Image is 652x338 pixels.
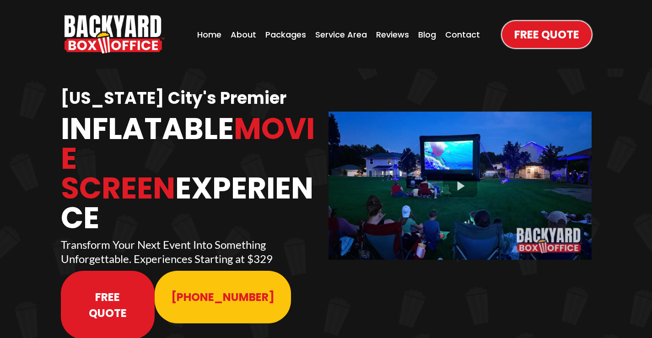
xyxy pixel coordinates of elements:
[77,289,139,321] span: Free Quote
[155,271,291,323] a: 913-214-1202
[415,26,439,43] a: Blog
[171,289,275,305] span: [PHONE_NUMBER]
[502,21,592,48] a: Free Quote
[194,26,224,43] a: Home
[263,26,309,43] a: Packages
[65,15,164,54] img: Backyard Box Office
[373,26,412,43] a: Reviews
[61,237,324,266] p: Transform Your Next Event Into Something Unforgettable. Experiences Starting at $329
[61,88,324,109] h1: [US_STATE] City's Premier
[514,27,579,43] span: Free Quote
[61,108,315,209] span: Movie Screen
[65,15,164,54] a: https://www.backyardboxoffice.com
[313,26,370,43] a: Service Area
[228,26,259,43] a: About
[442,26,483,43] a: Contact
[61,114,324,233] h1: Inflatable Experience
